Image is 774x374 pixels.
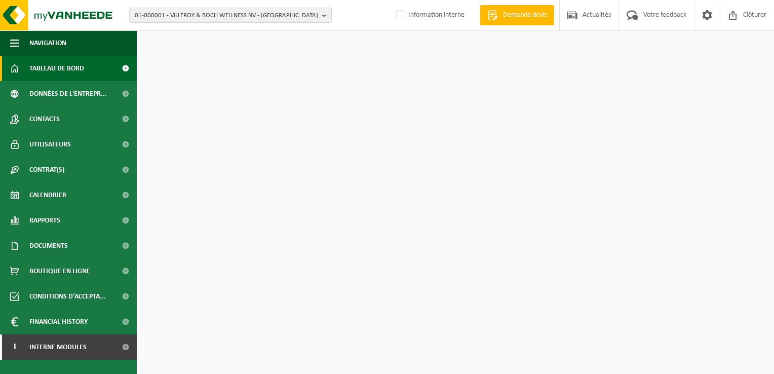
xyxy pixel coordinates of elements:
a: Demande devis [480,5,554,25]
span: Contrat(s) [29,157,64,182]
span: Financial History [29,309,88,334]
span: Demande devis [500,10,549,20]
span: Navigation [29,30,66,56]
span: I [10,334,19,360]
span: 01-000001 - VILLEROY & BOCH WELLNESS NV - [GEOGRAPHIC_DATA] [135,8,318,23]
button: 01-000001 - VILLEROY & BOCH WELLNESS NV - [GEOGRAPHIC_DATA] [129,8,332,23]
span: Interne modules [29,334,87,360]
span: Données de l'entrepr... [29,81,107,106]
span: Boutique en ligne [29,258,90,284]
span: Documents [29,233,68,258]
span: Rapports [29,208,60,233]
label: Information interne [394,8,465,23]
span: Calendrier [29,182,66,208]
span: Tableau de bord [29,56,84,81]
span: Utilisateurs [29,132,71,157]
span: Conditions d'accepta... [29,284,106,309]
span: Contacts [29,106,60,132]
